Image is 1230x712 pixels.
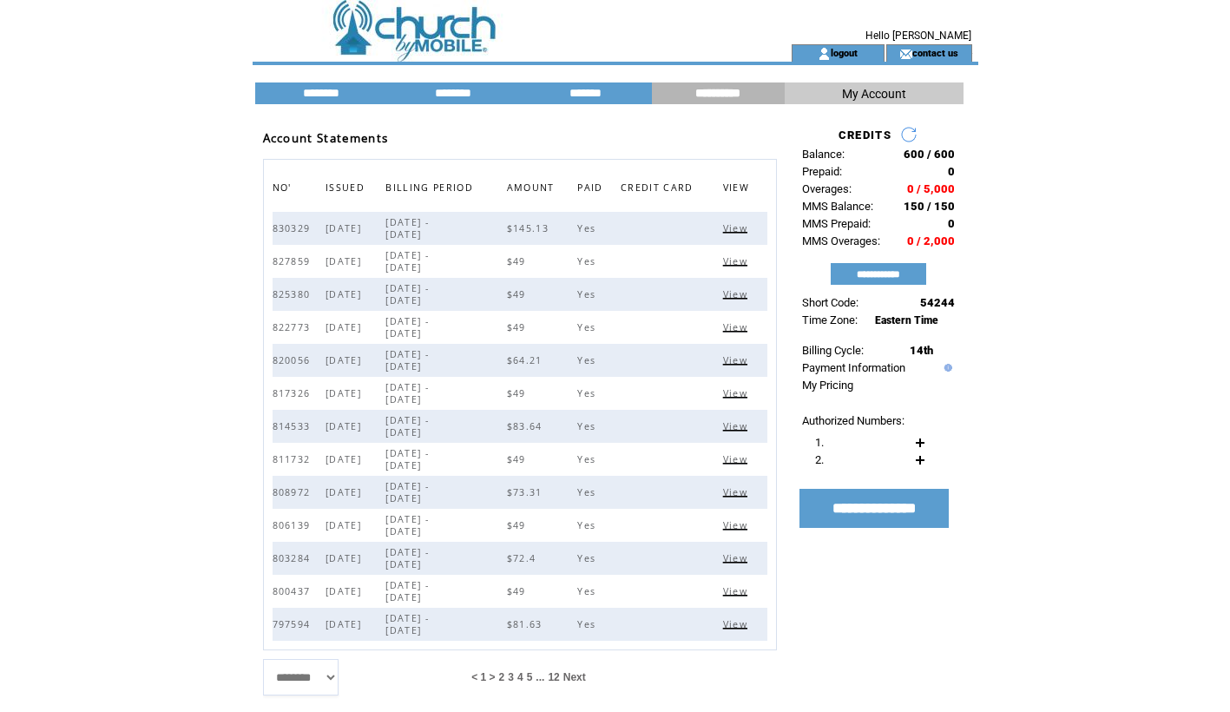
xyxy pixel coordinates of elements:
span: [DATE] [326,585,365,597]
a: 12 [548,671,559,683]
span: CREDITS [839,129,891,142]
span: Click to view this bill [723,222,752,234]
a: Payment Information [802,361,905,374]
span: Click to view this bill [723,387,752,399]
span: Yes [577,354,600,366]
span: [DATE] - [DATE] [385,513,429,537]
span: 811732 [273,453,315,465]
span: $49 [507,255,530,267]
a: View [723,585,752,596]
span: Yes [577,255,600,267]
span: ISSUED [326,177,369,202]
span: [DATE] [326,255,365,267]
span: ... [536,671,544,683]
span: [DATE] - [DATE] [385,348,429,372]
img: help.gif [940,364,952,372]
span: $145.13 [507,222,553,234]
span: [DATE] - [DATE] [385,216,429,241]
a: View [723,519,752,530]
span: Account Statements [263,130,389,146]
span: 820056 [273,354,315,366]
a: View [723,420,752,431]
span: $72.4 [507,552,541,564]
span: 150 / 150 [904,200,955,213]
span: [DATE] [326,519,365,531]
span: $49 [507,519,530,531]
span: [DATE] [326,420,365,432]
span: 825380 [273,288,315,300]
span: [DATE] [326,552,365,564]
a: View [723,288,752,299]
span: [DATE] - [DATE] [385,414,429,438]
img: contact_us_icon.gif [899,47,912,61]
span: Hello [PERSON_NAME] [865,30,971,42]
span: [DATE] [326,288,365,300]
span: Click to view this bill [723,420,752,432]
span: 830329 [273,222,315,234]
span: [DATE] - [DATE] [385,315,429,340]
span: 808972 [273,486,315,498]
span: $64.21 [507,354,547,366]
a: NO' [273,181,296,192]
span: AMOUNT [507,177,559,202]
span: Yes [577,321,600,333]
span: [DATE] - [DATE] [385,546,429,570]
span: MMS Overages: [802,234,880,247]
span: $49 [507,321,530,333]
span: 0 [948,217,955,230]
span: 817326 [273,387,315,399]
a: PAID [577,181,607,192]
span: BILLING PERIOD [385,177,477,202]
span: Yes [577,420,600,432]
span: 0 [948,165,955,178]
a: 3 [508,671,514,683]
span: $83.64 [507,420,547,432]
span: Yes [577,552,600,564]
span: Yes [577,618,600,630]
span: [DATE] - [DATE] [385,282,429,307]
span: [DATE] - [DATE] [385,381,429,405]
span: 600 / 600 [904,148,955,161]
span: Yes [577,519,600,531]
a: logout [831,47,858,58]
span: [DATE] [326,618,365,630]
img: account_icon.gif [818,47,831,61]
span: My Account [842,87,906,101]
span: $49 [507,453,530,465]
span: NO' [273,177,296,202]
span: Click to view this bill [723,585,752,597]
span: 4 [517,671,523,683]
span: Short Code: [802,296,858,309]
span: [DATE] [326,321,365,333]
span: [DATE] - [DATE] [385,612,429,636]
span: 54244 [920,296,955,309]
span: $49 [507,387,530,399]
span: [DATE] [326,453,365,465]
span: Yes [577,585,600,597]
span: [DATE] - [DATE] [385,249,429,274]
span: Click to view this bill [723,486,752,498]
span: MMS Prepaid: [802,217,871,230]
span: [DATE] - [DATE] [385,480,429,504]
span: Yes [577,288,600,300]
span: Click to view this bill [723,453,752,465]
span: [DATE] [326,222,365,234]
span: Yes [577,486,600,498]
a: 5 [527,671,533,683]
a: View [723,321,752,332]
span: $73.31 [507,486,547,498]
a: AMOUNT [507,181,559,192]
a: ISSUED [326,181,369,192]
a: View [723,255,752,266]
span: Eastern Time [875,314,938,326]
span: $81.63 [507,618,547,630]
a: View [723,387,752,398]
span: 814533 [273,420,315,432]
span: 827859 [273,255,315,267]
span: 803284 [273,552,315,564]
span: 2. [815,453,824,466]
span: Authorized Numbers: [802,414,904,427]
a: View [723,453,752,464]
